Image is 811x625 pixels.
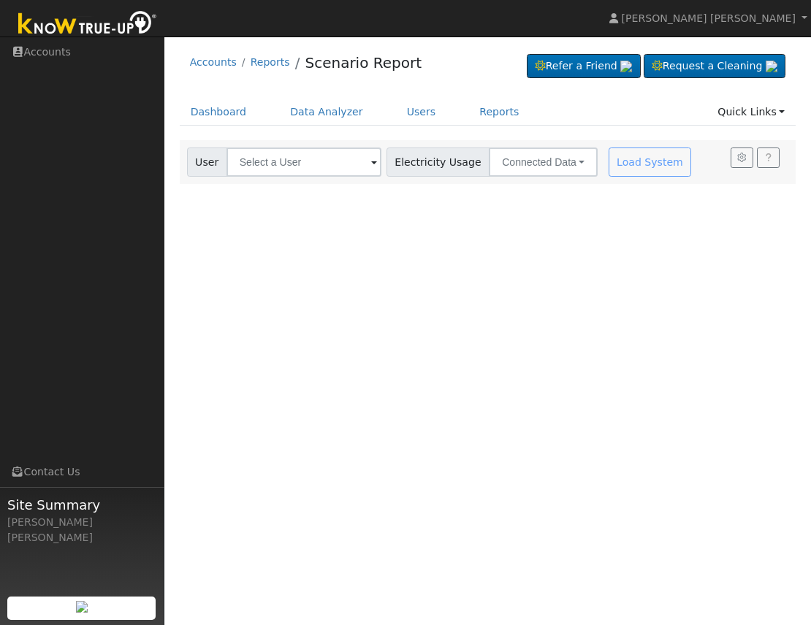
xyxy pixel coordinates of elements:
[489,147,598,177] button: Connected Data
[731,147,753,168] button: Settings
[387,147,490,177] span: Electricity Usage
[766,61,777,72] img: retrieve
[620,61,632,72] img: retrieve
[644,54,785,79] a: Request a Cleaning
[622,12,796,24] span: [PERSON_NAME] [PERSON_NAME]
[180,99,258,126] a: Dashboard
[226,147,381,177] input: Select a User
[7,515,156,545] div: [PERSON_NAME] [PERSON_NAME]
[305,54,422,72] a: Scenario Report
[527,54,641,79] a: Refer a Friend
[279,99,374,126] a: Data Analyzer
[468,99,530,126] a: Reports
[190,56,237,68] a: Accounts
[7,495,156,515] span: Site Summary
[187,147,227,177] span: User
[11,8,164,41] img: Know True-Up
[396,99,447,126] a: Users
[251,56,290,68] a: Reports
[757,147,780,168] a: Help Link
[707,99,796,126] a: Quick Links
[76,601,88,613] img: retrieve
